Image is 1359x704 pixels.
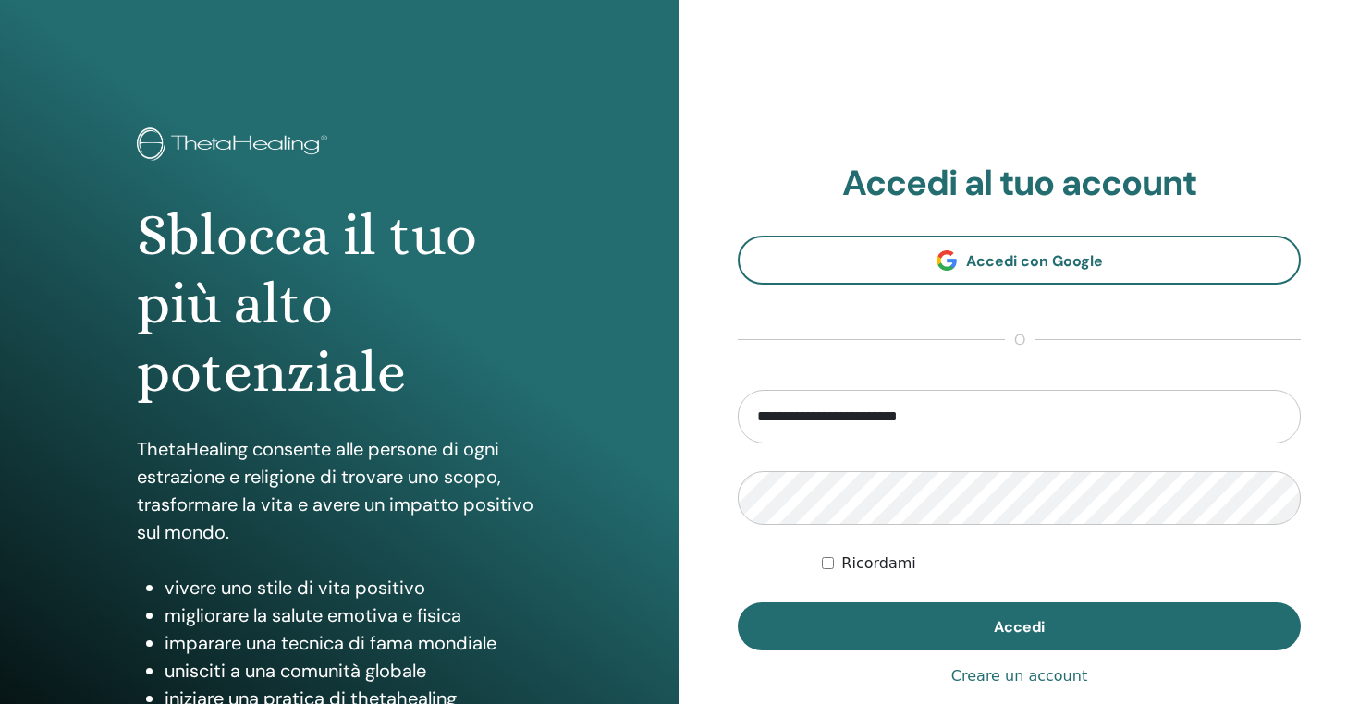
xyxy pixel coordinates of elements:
li: vivere uno stile di vita positivo [165,574,544,601]
p: ThetaHealing consente alle persone di ogni estrazione e religione di trovare uno scopo, trasforma... [137,435,544,546]
a: Accedi con Google [738,236,1301,285]
a: Creare un account [951,665,1087,687]
h1: Sblocca il tuo più alto potenziale [137,201,544,407]
div: Keep me authenticated indefinitely or until I manually logout [822,552,1301,575]
span: Accedi con Google [966,251,1103,271]
span: o [1005,329,1035,351]
li: imparare una tecnica di fama mondiale [165,629,544,657]
li: migliorare la salute emotiva e fisica [165,601,544,629]
label: Ricordami [841,552,915,575]
span: Accedi [994,617,1045,637]
h2: Accedi al tuo account [738,163,1301,205]
button: Accedi [738,602,1301,650]
li: unisciti a una comunità globale [165,657,544,685]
